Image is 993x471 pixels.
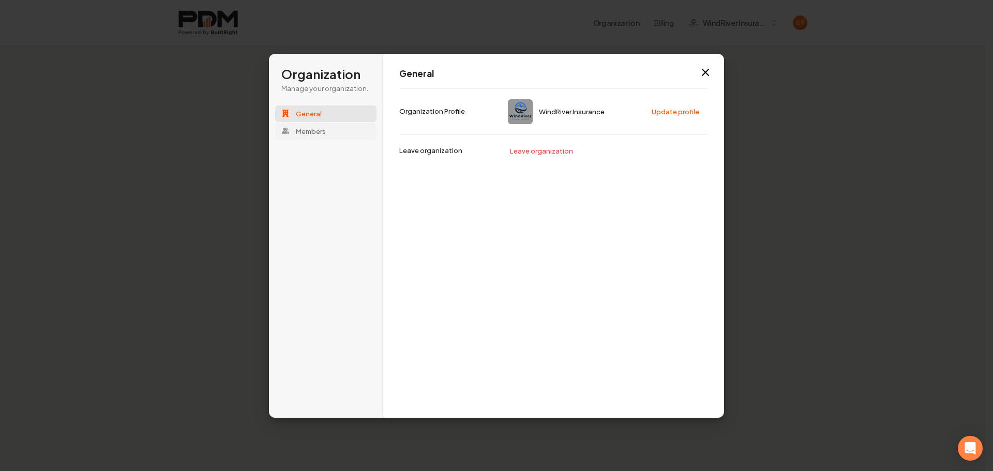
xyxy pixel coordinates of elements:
button: Members [275,123,377,139]
h1: Organization [281,66,370,83]
img: WindRiver Insurance [508,99,533,124]
h1: General [399,68,708,80]
p: Manage your organization. [281,83,370,93]
span: General [296,109,322,118]
button: Update profile [646,103,705,119]
button: Leave organization [505,143,579,158]
span: WindRiver Insurance [539,107,605,116]
span: Members [296,126,326,135]
button: General [275,105,377,121]
p: Leave organization [399,146,462,155]
p: Organization Profile [399,107,465,116]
